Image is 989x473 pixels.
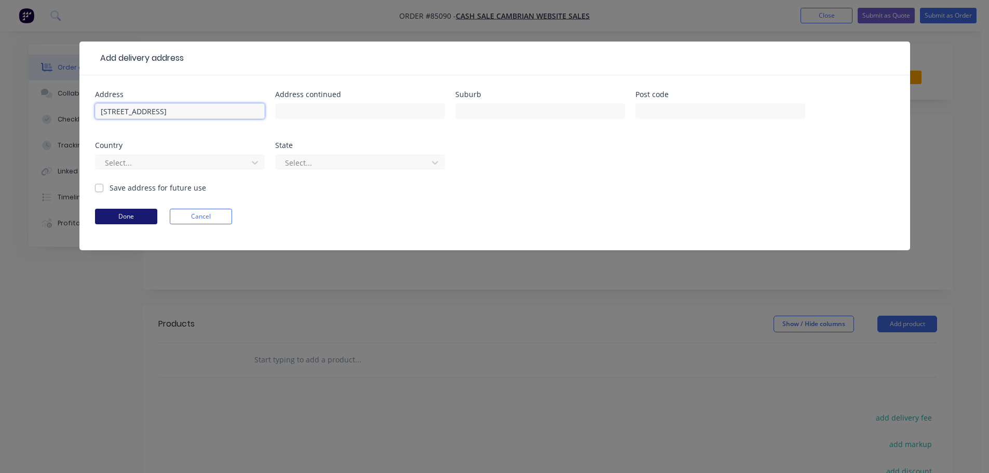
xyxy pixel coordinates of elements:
div: Address [95,91,265,98]
div: Post code [635,91,805,98]
button: Cancel [170,209,232,224]
div: Country [95,142,265,149]
label: Save address for future use [110,182,206,193]
button: Done [95,209,157,224]
div: Suburb [455,91,625,98]
div: Add delivery address [95,52,184,64]
div: State [275,142,445,149]
div: Address continued [275,91,445,98]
